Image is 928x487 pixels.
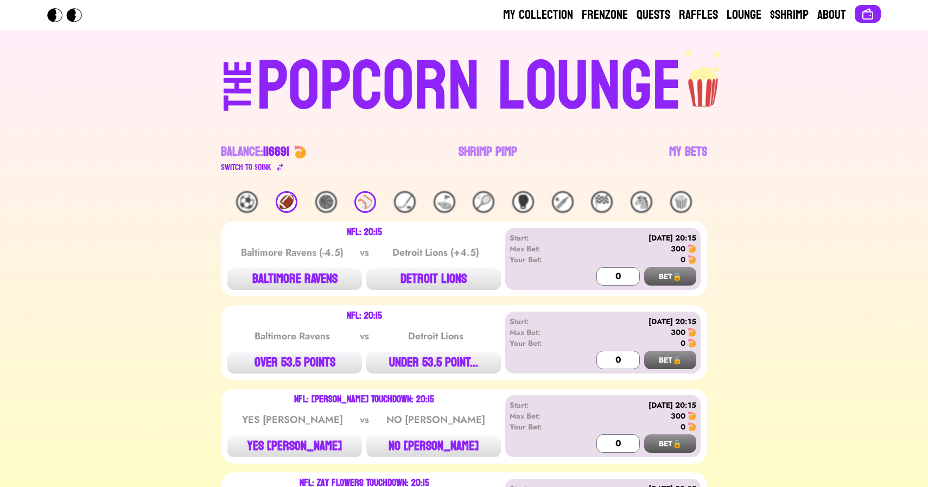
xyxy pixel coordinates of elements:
span: 116691 [263,140,289,163]
div: 🎾 [473,191,494,213]
div: 🏒 [394,191,416,213]
div: 🏁 [591,191,613,213]
div: vs [358,412,371,427]
div: Balance: [221,143,289,161]
img: 🍤 [688,255,696,264]
div: Your Bet: [510,421,572,432]
img: 🍤 [688,422,696,431]
div: Baltimore Ravens [238,328,347,344]
button: BET🔒 [644,434,696,453]
a: Quests [637,7,670,24]
div: vs [358,328,371,344]
div: NFL: [PERSON_NAME] Touchdown: 20:15 [294,395,434,404]
div: Detroit Lions [381,328,491,344]
div: 300 [671,410,685,421]
img: popcorn [682,48,726,109]
a: THEPOPCORN LOUNGEpopcorn [130,48,798,122]
div: [DATE] 20:15 [572,316,696,327]
div: 300 [671,327,685,338]
div: NFL: 20:15 [347,312,382,320]
div: 🏀 [315,191,337,213]
div: Your Bet: [510,254,572,265]
div: 🏈 [276,191,297,213]
button: NO [PERSON_NAME] [366,435,501,457]
div: Start: [510,316,572,327]
div: Switch to $ OINK [221,161,271,174]
a: My Collection [503,7,573,24]
img: 🍤 [688,328,696,337]
button: BALTIMORE RAVENS [227,268,362,290]
div: THE [219,60,258,132]
a: Raffles [679,7,718,24]
button: UNDER 53.5 POINT... [366,352,501,374]
div: 🥊 [512,191,534,213]
img: Popcorn [47,8,91,22]
button: BET🔒 [644,267,696,286]
div: ⚾️ [354,191,376,213]
div: [DATE] 20:15 [572,400,696,410]
div: [DATE] 20:15 [572,232,696,243]
div: ⚽️ [236,191,258,213]
a: Frenzone [582,7,628,24]
div: vs [358,245,371,260]
button: DETROIT LIONS [366,268,501,290]
div: 🏏 [552,191,574,213]
div: 🐴 [631,191,652,213]
a: My Bets [669,143,707,174]
div: Start: [510,400,572,410]
img: 🍤 [688,244,696,253]
a: About [817,7,846,24]
div: Max Bet: [510,410,572,421]
div: 300 [671,243,685,254]
button: YES [PERSON_NAME] [227,435,362,457]
div: Baltimore Ravens (-4.5) [238,245,347,260]
a: $Shrimp [770,7,809,24]
div: 0 [681,421,685,432]
button: BET🔒 [644,351,696,369]
div: Detroit Lions (+4.5) [381,245,491,260]
div: NO [PERSON_NAME] [381,412,491,427]
img: 🍤 [294,146,307,159]
a: Lounge [727,7,761,24]
img: 🍤 [688,339,696,347]
img: 🍤 [688,412,696,420]
img: Connect wallet [861,8,874,21]
div: Start: [510,232,572,243]
a: Shrimp Pimp [459,143,517,174]
div: 0 [681,338,685,349]
div: 0 [681,254,685,265]
div: Your Bet: [510,338,572,349]
div: ⛳️ [434,191,455,213]
div: Max Bet: [510,327,572,338]
div: Max Bet: [510,243,572,254]
div: POPCORN LOUNGE [257,52,682,122]
div: YES [PERSON_NAME] [238,412,347,427]
button: OVER 53.5 POINTS [227,352,362,374]
div: 🍿 [670,191,692,213]
div: NFL: 20:15 [347,228,382,237]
